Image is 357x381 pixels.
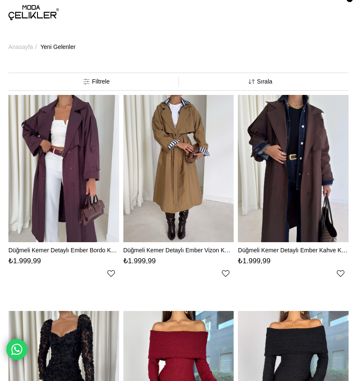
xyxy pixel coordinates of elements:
[238,95,349,243] img: Düğmeli Kemer Detaylı Ember Kahve Kadın Trenç 26K014
[8,25,33,68] a: Anasayfa
[15,73,178,90] a: Filtreleme
[123,246,234,254] a: Düğmeli Kemer Detaylı Ember Vizon Kadın Trenç 26K014
[178,73,342,90] a: Sıralama
[8,25,39,68] li: >
[40,25,76,68] a: Yeni Gelenler
[8,95,119,243] img: Düğmeli Kemer Detaylı Ember Bordo Kadın Trenç 26K014
[337,270,344,277] a: Favorilere Ekle
[123,95,234,243] img: Düğmeli Kemer Detaylı Ember Vizon Kadın Trenç 26K014
[8,257,41,265] span: ₺1.999,99
[8,5,59,20] img: logo
[123,257,156,265] span: ₺1.999,99
[8,246,119,254] a: Düğmeli Kemer Detaylı Ember Bordo Kadın Trenç 26K014
[222,270,229,277] a: Favorilere Ekle
[238,257,270,265] span: ₺1.999,99
[107,270,115,277] a: Favorilere Ekle
[238,246,349,254] a: Düğmeli Kemer Detaylı Ember Kahve Kadın Trenç 26K014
